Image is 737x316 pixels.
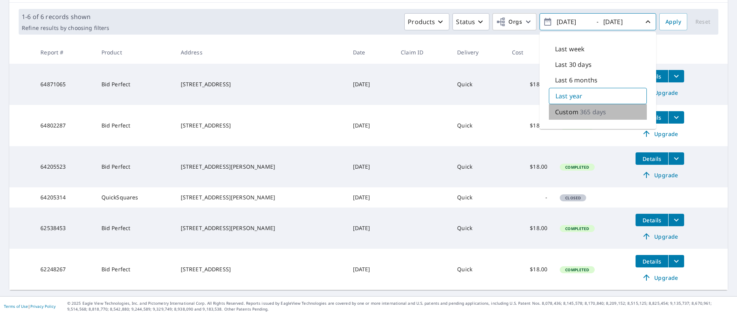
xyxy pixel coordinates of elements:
[181,265,341,273] div: [STREET_ADDRESS]
[636,127,684,140] a: Upgrade
[549,41,647,57] div: Last week
[636,255,668,267] button: detailsBtn-62248267
[665,17,681,27] span: Apply
[506,146,554,187] td: $18.00
[451,105,505,146] td: Quick
[668,111,684,124] button: filesDropdownBtn-64802287
[659,13,687,30] button: Apply
[506,105,554,146] td: $18.00
[408,17,435,26] p: Products
[451,208,505,249] td: Quick
[95,208,175,249] td: Bid Perfect
[181,224,341,232] div: [STREET_ADDRESS][PERSON_NAME]
[347,208,395,249] td: [DATE]
[22,24,109,31] p: Refine results by choosing filters
[451,41,505,64] th: Delivery
[636,230,684,243] a: Upgrade
[636,86,684,99] a: Upgrade
[561,226,594,231] span: Completed
[34,187,95,208] td: 64205314
[347,105,395,146] td: [DATE]
[549,104,647,120] div: Custom365 days
[95,187,175,208] td: QuickSquares
[347,187,395,208] td: [DATE]
[347,41,395,64] th: Date
[555,107,578,117] p: Custom
[451,249,505,290] td: Quick
[555,91,582,101] p: Last year
[636,169,684,181] a: Upgrade
[95,64,175,105] td: Bid Perfect
[506,64,554,105] td: $18.00
[456,17,475,26] p: Status
[181,122,341,129] div: [STREET_ADDRESS]
[506,249,554,290] td: $18.00
[95,41,175,64] th: Product
[640,216,664,224] span: Details
[636,214,668,226] button: detailsBtn-62538453
[561,164,594,170] span: Completed
[668,152,684,165] button: filesDropdownBtn-64205523
[580,107,606,117] p: 365 days
[506,41,554,64] th: Cost
[549,88,647,104] div: Last year
[492,13,536,30] button: Orgs
[668,255,684,267] button: filesDropdownBtn-62248267
[181,163,341,171] div: [STREET_ADDRESS][PERSON_NAME]
[543,15,653,29] span: -
[347,64,395,105] td: [DATE]
[555,60,592,69] p: Last 30 days
[540,13,656,30] button: -
[636,271,684,284] a: Upgrade
[95,146,175,187] td: Bid Perfect
[640,129,679,138] span: Upgrade
[95,249,175,290] td: Bid Perfect
[181,194,341,201] div: [STREET_ADDRESS][PERSON_NAME]
[181,80,341,88] div: [STREET_ADDRESS]
[640,170,679,180] span: Upgrade
[549,57,647,72] div: Last 30 days
[549,72,647,88] div: Last 6 months
[554,16,592,28] input: yyyy/mm/dd
[561,267,594,272] span: Completed
[601,16,639,28] input: yyyy/mm/dd
[404,13,449,30] button: Products
[555,75,597,85] p: Last 6 months
[22,12,109,21] p: 1-6 of 6 records shown
[561,195,585,201] span: Closed
[34,41,95,64] th: Report #
[67,300,733,312] p: © 2025 Eagle View Technologies, Inc. and Pictometry International Corp. All Rights Reserved. Repo...
[640,232,679,241] span: Upgrade
[668,70,684,82] button: filesDropdownBtn-64871065
[4,304,28,309] a: Terms of Use
[452,13,489,30] button: Status
[451,64,505,105] td: Quick
[640,258,664,265] span: Details
[34,146,95,187] td: 64205523
[668,214,684,226] button: filesDropdownBtn-62538453
[636,152,668,165] button: detailsBtn-64205523
[640,155,664,162] span: Details
[4,304,56,309] p: |
[34,105,95,146] td: 64802287
[347,146,395,187] td: [DATE]
[451,146,505,187] td: Quick
[347,249,395,290] td: [DATE]
[506,187,554,208] td: -
[451,187,505,208] td: Quick
[95,105,175,146] td: Bid Perfect
[640,273,679,282] span: Upgrade
[175,41,347,64] th: Address
[34,64,95,105] td: 64871065
[496,17,522,27] span: Orgs
[34,208,95,249] td: 62538453
[640,88,679,97] span: Upgrade
[395,41,451,64] th: Claim ID
[30,304,56,309] a: Privacy Policy
[555,44,585,54] p: Last week
[34,249,95,290] td: 62248267
[506,208,554,249] td: $18.00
